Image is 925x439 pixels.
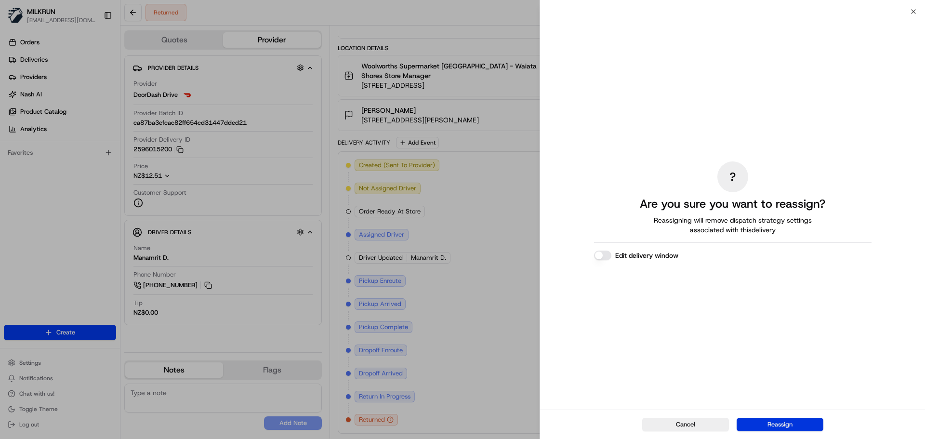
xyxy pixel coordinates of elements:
[640,196,825,212] h2: Are you sure you want to reassign?
[640,215,825,235] span: Reassigning will remove dispatch strategy settings associated with this delivery
[717,161,748,192] div: ?
[642,418,729,431] button: Cancel
[615,251,678,260] label: Edit delivery window
[737,418,823,431] button: Reassign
